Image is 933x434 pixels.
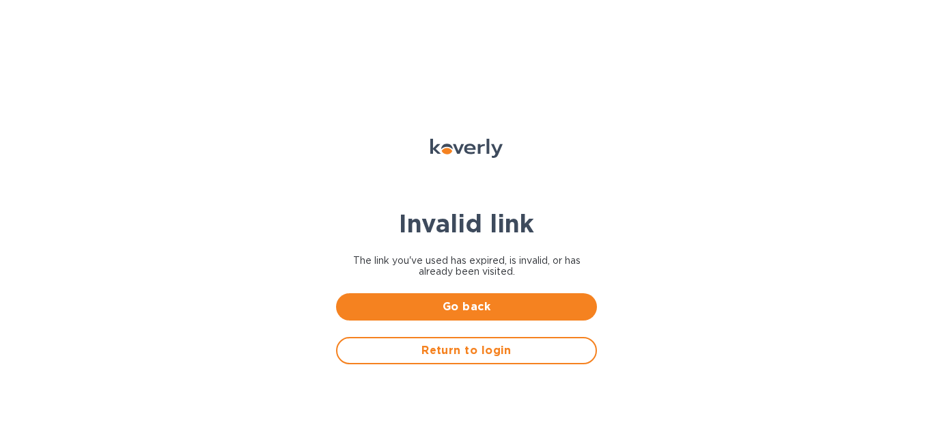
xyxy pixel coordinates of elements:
[348,342,585,359] span: Return to login
[347,299,586,315] span: Go back
[430,139,503,158] img: Koverly
[336,255,597,277] span: The link you've used has expired, is invalid, or has already been visited.
[399,208,534,239] b: Invalid link
[336,293,597,321] button: Go back
[336,337,597,364] button: Return to login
